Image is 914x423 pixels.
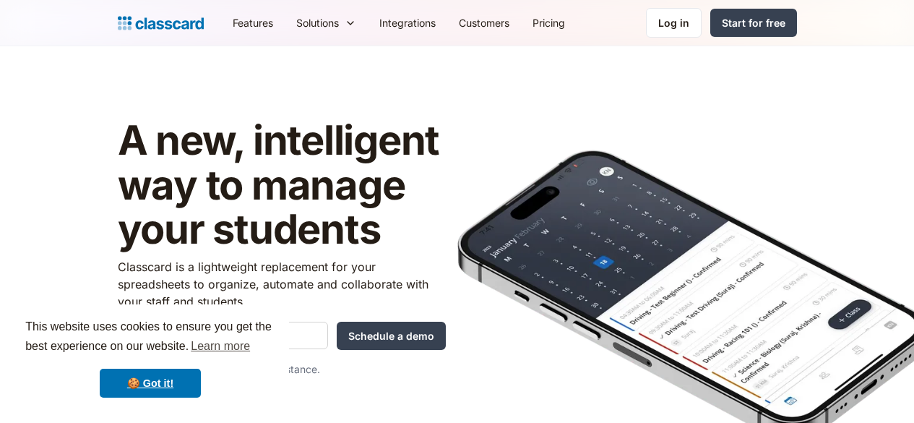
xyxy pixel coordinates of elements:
[100,369,201,398] a: dismiss cookie message
[118,119,446,252] h1: A new, intelligent way to manage your students
[337,322,446,350] input: Schedule a demo
[189,336,252,357] a: learn more about cookies
[25,318,275,357] span: This website uses cookies to ensure you get the best experience on our website.
[521,7,577,39] a: Pricing
[658,15,689,30] div: Log in
[722,15,785,30] div: Start for free
[118,258,446,310] p: Classcard is a lightweight replacement for your spreadsheets to organize, automate and collaborat...
[296,15,339,30] div: Solutions
[118,13,204,33] a: Logo
[646,8,702,38] a: Log in
[368,7,447,39] a: Integrations
[285,7,368,39] div: Solutions
[12,304,289,411] div: cookieconsent
[221,7,285,39] a: Features
[710,9,797,37] a: Start for free
[447,7,521,39] a: Customers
